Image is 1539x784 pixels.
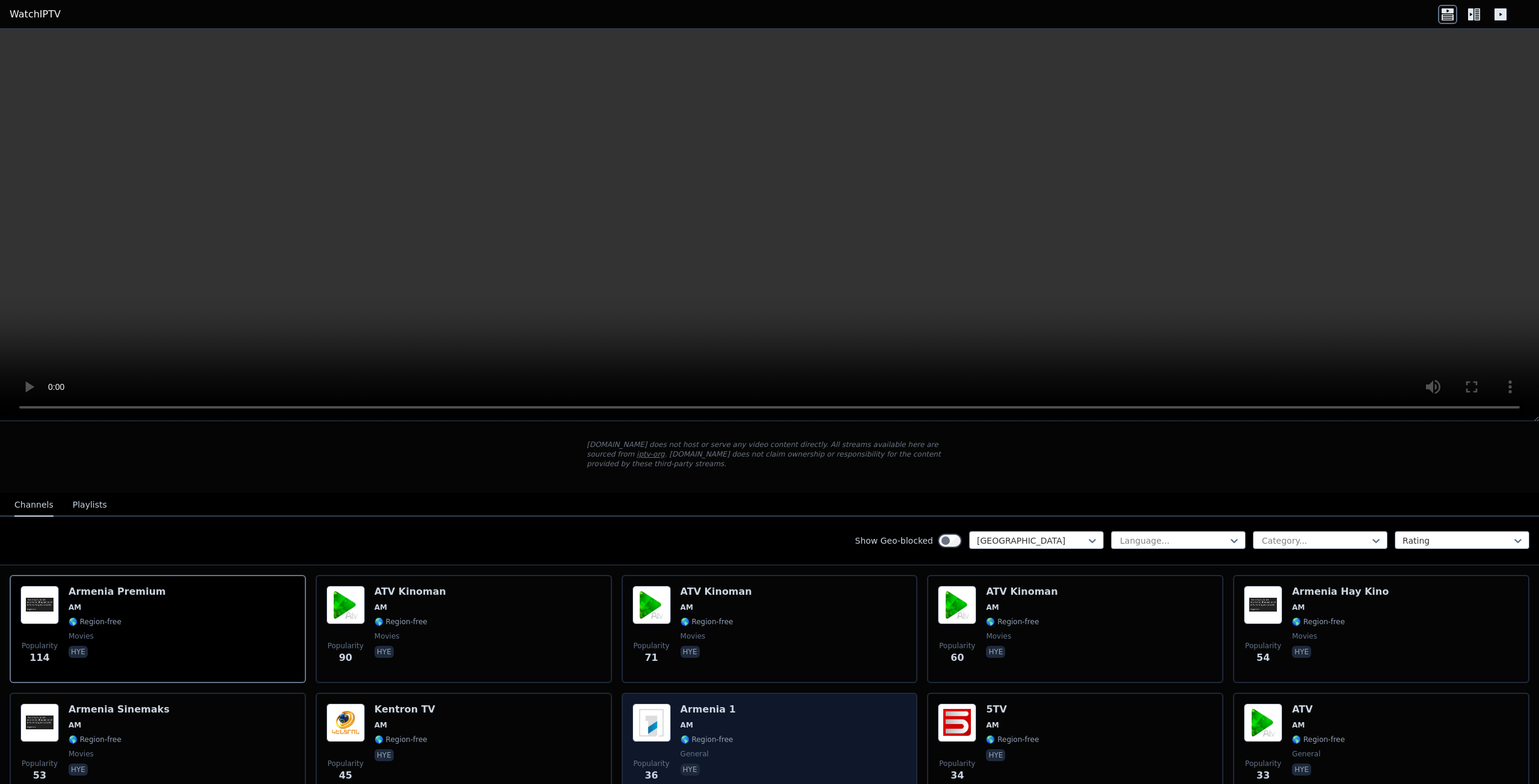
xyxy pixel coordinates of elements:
[855,535,933,547] label: Show Geo-blocked
[587,440,952,469] p: [DOMAIN_NAME] does not host or serve any video content directly. All streams available here are s...
[29,651,49,665] span: 114
[681,586,752,598] h6: ATV Kinoman
[1244,703,1282,742] img: ATV
[938,703,976,742] img: 5TV
[33,768,46,783] span: 53
[375,720,387,730] span: AM
[986,617,1039,627] span: 🌎 Region-free
[1292,764,1311,776] p: hye
[986,720,999,730] span: AM
[375,617,427,627] span: 🌎 Region-free
[637,450,665,458] a: iptv-org
[950,768,964,783] span: 34
[1292,617,1345,627] span: 🌎 Region-free
[69,749,94,759] span: movies
[328,641,364,651] span: Popularity
[986,749,1005,761] p: hye
[339,768,352,783] span: 45
[1292,646,1311,658] p: hye
[20,586,59,624] img: Armenia Premium
[681,617,733,627] span: 🌎 Region-free
[69,720,81,730] span: AM
[1292,749,1320,759] span: general
[939,759,975,768] span: Popularity
[681,631,706,641] span: movies
[375,749,394,761] p: hye
[69,631,94,641] span: movies
[986,586,1057,598] h6: ATV Kinoman
[681,703,736,716] h6: Armenia 1
[69,603,81,612] span: AM
[986,631,1011,641] span: movies
[10,7,61,22] a: WatchIPTV
[375,646,394,658] p: hye
[1292,586,1389,598] h6: Armenia Hay Kino
[681,603,693,612] span: AM
[634,641,670,651] span: Popularity
[375,735,427,744] span: 🌎 Region-free
[986,646,1005,658] p: hye
[681,720,693,730] span: AM
[375,603,387,612] span: AM
[632,703,671,742] img: Armenia 1
[22,641,58,651] span: Popularity
[14,494,54,517] button: Channels
[1244,586,1282,624] img: Armenia Hay Kino
[69,735,121,744] span: 🌎 Region-free
[986,703,1039,716] h6: 5TV
[1256,651,1270,665] span: 54
[1292,603,1305,612] span: AM
[73,494,107,517] button: Playlists
[644,768,658,783] span: 36
[939,641,975,651] span: Popularity
[1292,703,1345,716] h6: ATV
[326,586,365,624] img: ATV Kinoman
[1292,720,1305,730] span: AM
[22,759,58,768] span: Popularity
[986,603,999,612] span: AM
[938,586,976,624] img: ATV Kinoman
[1245,759,1281,768] span: Popularity
[375,586,446,598] h6: ATV Kinoman
[69,646,88,658] p: hye
[375,631,400,641] span: movies
[644,651,658,665] span: 71
[69,617,121,627] span: 🌎 Region-free
[1292,735,1345,744] span: 🌎 Region-free
[681,764,700,776] p: hye
[69,703,170,716] h6: Armenia Sinemaks
[950,651,964,665] span: 60
[69,586,166,598] h6: Armenia Premium
[1292,631,1317,641] span: movies
[1256,768,1270,783] span: 33
[634,759,670,768] span: Popularity
[20,703,59,742] img: Armenia Sinemaks
[326,703,365,742] img: Kentron TV
[681,646,700,658] p: hye
[681,735,733,744] span: 🌎 Region-free
[69,764,88,776] p: hye
[986,735,1039,744] span: 🌎 Region-free
[1245,641,1281,651] span: Popularity
[328,759,364,768] span: Popularity
[339,651,352,665] span: 90
[681,749,709,759] span: general
[632,586,671,624] img: ATV Kinoman
[375,703,435,716] h6: Kentron TV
